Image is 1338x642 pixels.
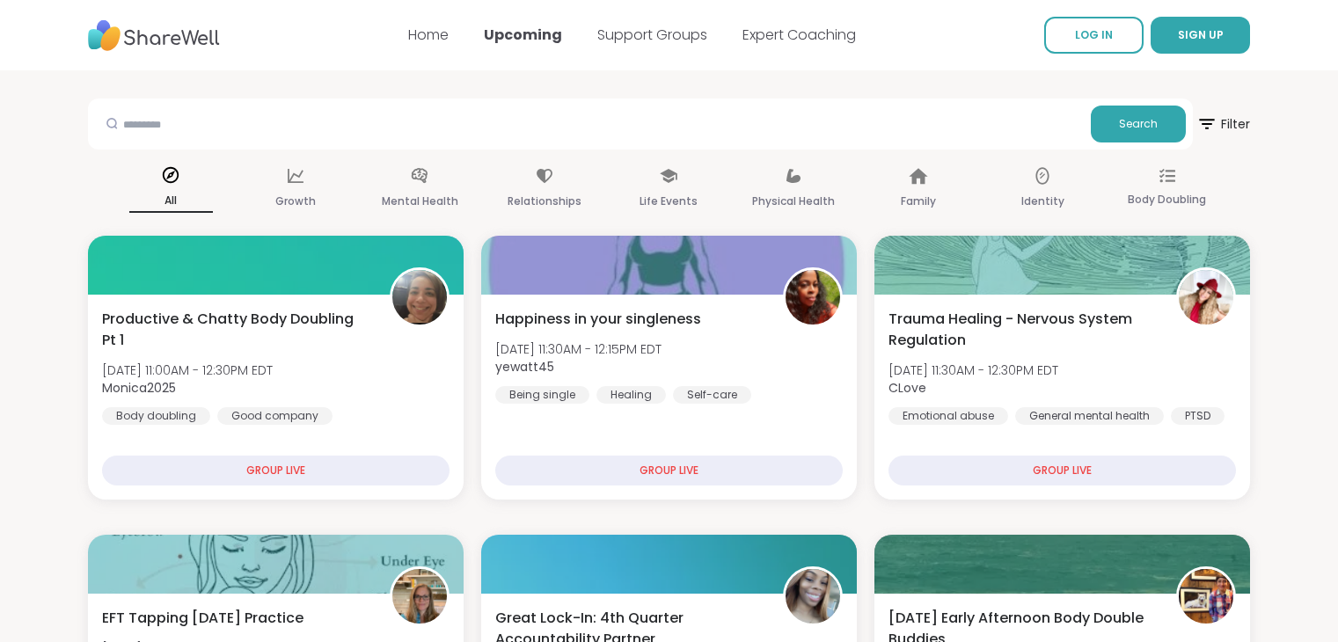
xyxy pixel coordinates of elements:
span: Search [1119,116,1158,132]
p: Physical Health [752,191,835,212]
img: seasonzofapril [786,569,840,624]
div: Emotional abuse [888,407,1008,425]
img: AmberWolffWizard [1179,569,1233,624]
p: Growth [275,191,316,212]
a: Expert Coaching [742,25,856,45]
div: Good company [217,407,333,425]
p: Family [901,191,936,212]
b: Monica2025 [102,379,176,397]
span: LOG IN [1075,27,1113,42]
a: Upcoming [484,25,562,45]
div: GROUP LIVE [102,456,450,485]
img: ShareWell Nav Logo [88,11,220,60]
div: GROUP LIVE [888,456,1236,485]
button: Filter [1196,98,1250,150]
b: CLove [888,379,926,397]
b: yewatt45 [495,358,554,376]
div: Self-care [673,386,751,404]
p: Body Doubling [1128,189,1206,210]
span: Productive & Chatty Body Doubling Pt 1 [102,309,370,351]
p: Relationships [508,191,581,212]
div: Being single [495,386,589,404]
p: Life Events [640,191,698,212]
a: Home [408,25,449,45]
div: Body doubling [102,407,210,425]
span: Trauma Healing - Nervous System Regulation [888,309,1157,351]
img: yewatt45 [786,270,840,325]
a: LOG IN [1044,17,1144,54]
button: Search [1091,106,1186,142]
div: PTSD [1171,407,1225,425]
span: Happiness in your singleness [495,309,701,330]
p: Mental Health [382,191,458,212]
span: SIGN UP [1178,27,1224,42]
div: GROUP LIVE [495,456,843,485]
span: [DATE] 11:30AM - 12:15PM EDT [495,340,662,358]
span: [DATE] 11:30AM - 12:30PM EDT [888,361,1058,379]
img: CLove [1179,270,1233,325]
a: Support Groups [597,25,707,45]
p: All [129,190,213,213]
button: SIGN UP [1151,17,1250,54]
p: Identity [1021,191,1064,212]
div: General mental health [1015,407,1164,425]
div: Healing [596,386,666,404]
img: Monica2025 [392,270,447,325]
span: EFT Tapping [DATE] Practice [102,608,303,629]
span: Filter [1196,103,1250,145]
span: [DATE] 11:00AM - 12:30PM EDT [102,361,273,379]
img: Jill_B_Gratitude [392,569,447,624]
